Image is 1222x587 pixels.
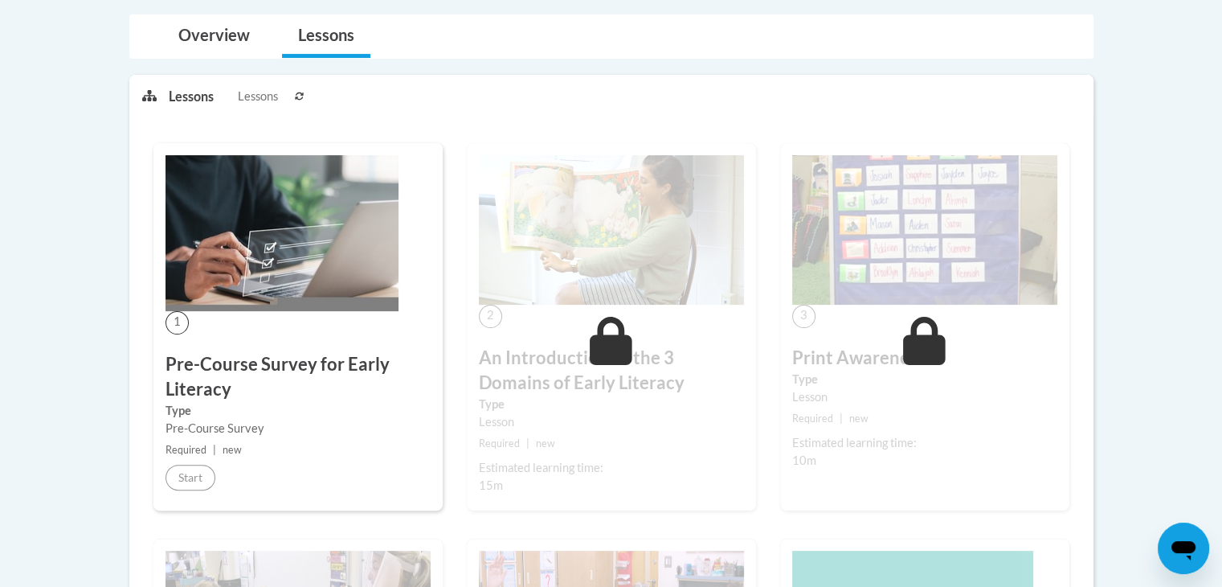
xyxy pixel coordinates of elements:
[792,371,1057,388] label: Type
[792,413,833,425] span: Required
[238,88,278,105] span: Lessons
[479,346,744,396] h3: An Introduction to the 3 Domains of Early Literacy
[526,437,529,449] span: |
[1158,523,1209,574] iframe: Button to launch messaging window
[166,311,189,335] span: 1
[479,437,520,449] span: Required
[792,346,1057,371] h3: Print Awareness
[479,459,744,477] div: Estimated learning time:
[792,155,1057,305] img: Course Image
[479,396,744,413] label: Type
[213,444,216,456] span: |
[166,444,206,456] span: Required
[166,402,431,420] label: Type
[792,454,816,467] span: 10m
[849,413,868,425] span: new
[479,478,503,492] span: 15m
[792,305,815,328] span: 3
[536,437,555,449] span: new
[166,352,431,402] h3: Pre-Course Survey for Early Literacy
[479,155,744,305] img: Course Image
[479,413,744,431] div: Lesson
[223,444,242,456] span: new
[792,388,1057,406] div: Lesson
[479,305,502,328] span: 2
[169,88,214,105] p: Lessons
[840,413,843,425] span: |
[166,420,431,437] div: Pre-Course Survey
[166,155,398,311] img: Course Image
[282,15,370,58] a: Lessons
[162,15,266,58] a: Overview
[792,434,1057,452] div: Estimated learning time:
[166,465,215,491] button: Start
